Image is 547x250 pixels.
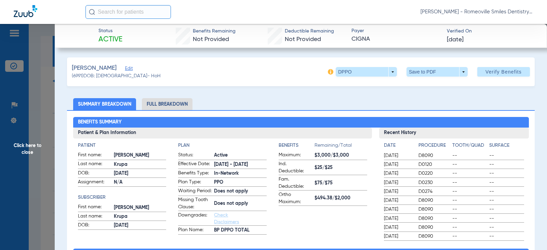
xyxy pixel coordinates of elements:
[336,67,397,77] button: DPPO
[73,98,136,110] li: Summary Breakdown
[285,28,334,35] span: Deductible Remaining
[14,5,37,17] img: Zuub Logo
[72,73,161,80] span: (6991) DOB: [DEMOGRAPHIC_DATA] - HoH
[489,179,524,186] span: --
[452,152,487,159] span: --
[178,170,212,178] span: Benefits Type:
[384,188,413,195] span: [DATE]
[485,69,522,75] span: Verify Benefits
[315,142,367,152] span: Remaining/Total
[178,142,267,149] app-breakdown-title: Plan
[384,179,413,186] span: [DATE]
[379,128,529,139] h3: Recent History
[447,28,536,35] span: Verified On
[214,170,267,177] span: In-Network
[418,197,450,204] span: D8090
[279,142,315,152] app-breakdown-title: Benefits
[489,215,524,222] span: --
[178,226,212,235] span: Plan Name:
[418,161,450,168] span: D0120
[125,66,131,73] span: Edit
[114,161,166,168] span: Krupa
[418,215,450,222] span: D8090
[78,170,111,178] span: DOB:
[114,204,166,211] span: [PERSON_NAME]
[447,36,464,44] span: [DATE]
[418,170,450,177] span: D0220
[315,195,367,202] span: $494.38/$2,000
[384,152,413,159] span: [DATE]
[73,128,372,139] h3: Patient & Plan Information
[315,164,367,171] span: $25/$25
[489,224,524,231] span: --
[418,233,450,240] span: D8090
[285,36,321,42] span: Not Provided
[279,142,315,149] h4: Benefits
[452,215,487,222] span: --
[78,194,166,201] h4: Subscriber
[452,161,487,168] span: --
[418,179,450,186] span: D0230
[214,227,267,234] span: BP DPPO TOTAL
[89,9,95,15] img: Search Icon
[351,35,441,43] span: CIGNA
[178,187,212,196] span: Waiting Period:
[384,224,413,231] span: [DATE]
[142,98,192,110] li: Full Breakdown
[328,69,333,75] img: info-icon
[114,152,166,159] span: [PERSON_NAME]
[315,180,367,187] span: $75/$75
[178,152,212,160] span: Status:
[384,215,413,222] span: [DATE]
[73,117,529,128] h2: Benefits Summary
[193,28,236,35] span: Benefits Remaining
[78,213,111,221] span: Last name:
[214,213,239,224] a: Check Disclaimers
[418,142,450,149] h4: Procedure
[452,179,487,186] span: --
[452,142,487,149] h4: Tooth/Quad
[279,191,312,206] span: Ortho Maximum:
[72,64,117,73] span: [PERSON_NAME]
[279,152,312,160] span: Maximum:
[85,5,171,19] input: Search for patients
[78,160,111,169] span: Last name:
[78,203,111,212] span: First name:
[98,27,122,35] span: Status
[477,67,530,77] button: Verify Benefits
[279,160,312,175] span: Ind. Deductible:
[489,170,524,177] span: --
[489,152,524,159] span: --
[315,152,367,159] span: $3,000/$3,000
[384,197,413,204] span: [DATE]
[452,233,487,240] span: --
[489,206,524,213] span: --
[384,233,413,240] span: [DATE]
[452,224,487,231] span: --
[418,188,450,195] span: D0274
[406,67,468,77] button: Save to PDF
[418,206,450,213] span: D8090
[351,27,441,35] span: Payer
[78,179,111,187] span: Assignment:
[114,213,166,220] span: Krupa
[489,142,524,149] h4: Surface
[214,152,267,159] span: Active
[452,142,487,152] app-breakdown-title: Tooth/Quad
[98,35,122,44] span: Active
[421,9,533,15] span: [PERSON_NAME] - Romeoville Smiles Dentistry
[214,200,267,207] span: Does not apply
[489,161,524,168] span: --
[384,142,413,152] app-breakdown-title: Date
[489,188,524,195] span: --
[452,197,487,204] span: --
[78,152,111,160] span: First name:
[418,152,450,159] span: D8090
[452,188,487,195] span: --
[78,142,166,149] h4: Patient
[489,142,524,152] app-breakdown-title: Surface
[279,176,312,190] span: Fam. Deductible:
[384,170,413,177] span: [DATE]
